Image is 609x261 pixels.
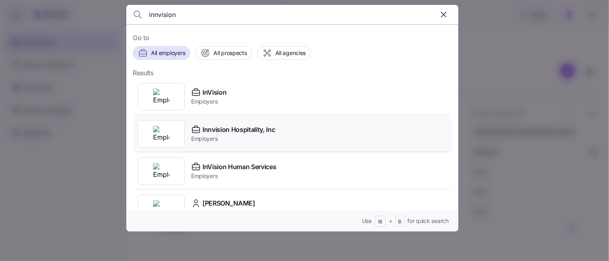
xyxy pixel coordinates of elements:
[202,162,277,172] span: InVision Human Services
[191,135,275,143] span: Employers
[202,198,255,208] span: [PERSON_NAME]
[398,219,402,225] span: B
[153,200,169,216] img: Employer logo
[133,46,190,60] button: All employers
[362,217,372,225] span: Use
[153,163,169,179] img: Employer logo
[191,98,226,106] span: Employers
[275,49,306,57] span: All agencies
[195,46,252,60] button: All prospects
[153,89,169,105] img: Employer logo
[153,126,169,142] img: Employer logo
[133,33,452,43] span: Go to
[213,49,247,57] span: All prospects
[257,46,311,60] button: All agencies
[191,172,277,180] span: Employers
[407,217,449,225] span: for quick search
[378,219,383,225] span: ⌘
[151,49,185,57] span: All employers
[133,68,153,78] span: Results
[202,87,226,98] span: InVision
[202,125,275,135] span: Innvision Hospitality, Inc
[389,217,392,225] span: +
